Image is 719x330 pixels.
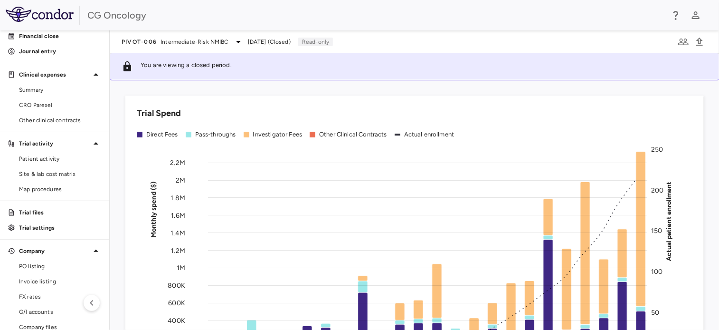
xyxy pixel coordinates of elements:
[150,181,158,238] tspan: Monthly spend ($)
[170,229,185,237] tspan: 1.4M
[651,268,662,276] tspan: 100
[651,227,662,235] tspan: 150
[19,116,102,125] span: Other clinical contracts
[19,170,102,178] span: Site & lab cost matrix
[19,139,90,148] p: Trial activity
[19,223,102,232] p: Trial settings
[651,309,659,317] tspan: 50
[176,176,185,184] tspan: 2M
[19,277,102,286] span: Invoice listing
[19,47,102,56] p: Journal entry
[665,181,673,261] tspan: Actual patient enrollment
[298,38,333,46] p: Read-only
[146,130,178,139] div: Direct Fees
[171,246,185,254] tspan: 1.2M
[177,264,185,272] tspan: 1M
[195,130,236,139] div: Pass-throughs
[19,86,102,94] span: Summary
[6,7,74,22] img: logo-full-BYUhSk78.svg
[170,159,185,167] tspan: 2.2M
[19,101,102,109] span: CRO Parexel
[19,185,102,194] span: Map procedures
[19,292,102,301] span: FX rates
[122,38,157,46] span: PIVOT-006
[19,32,102,40] p: Financial close
[168,281,185,290] tspan: 800K
[319,130,387,139] div: Other Clinical Contracts
[87,8,664,22] div: CG Oncology
[19,262,102,271] span: PO listing
[253,130,303,139] div: Investigator Fees
[651,186,663,194] tspan: 200
[161,38,228,46] span: Intermediate-Risk NMIBC
[404,130,454,139] div: Actual enrollment
[19,308,102,316] span: G/l accounts
[651,146,663,154] tspan: 250
[19,247,90,255] p: Company
[171,211,185,219] tspan: 1.6M
[168,317,185,325] tspan: 400K
[170,194,185,202] tspan: 1.8M
[137,107,181,120] h6: Trial Spend
[19,70,90,79] p: Clinical expenses
[19,208,102,217] p: Trial files
[141,61,232,72] p: You are viewing a closed period.
[168,299,185,307] tspan: 600K
[19,155,102,163] span: Patient activity
[248,38,291,46] span: [DATE] (Closed)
